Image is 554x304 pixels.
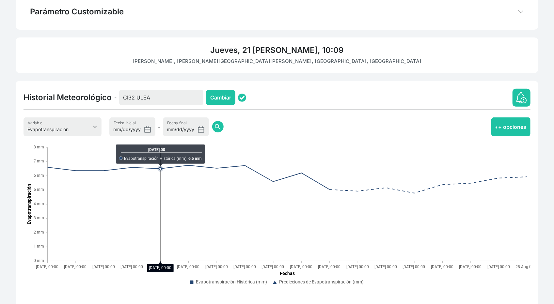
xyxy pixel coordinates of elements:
[431,265,453,269] text: [DATE] 00:00
[158,123,160,131] span: -
[190,279,267,284] g: Evapotranspiración Histórica (mm) series is showing, press enter to hide the Evapotranspiración H...
[374,265,397,269] text: [DATE] 00:00
[233,265,256,269] text: [DATE] 00:00
[487,265,510,269] text: [DATE] 00:00
[34,258,44,263] text: 0 mm
[280,271,295,276] text: Fechas
[206,90,235,105] button: Cambiar
[36,265,58,269] text: [DATE] 00:00
[214,123,222,131] span: search
[290,265,312,269] text: [DATE] 00:00
[48,165,330,189] g: Evapotranspiración Histórica (mm),Line series with 11 data points
[212,121,224,132] button: search
[403,265,425,269] text: [DATE] 00:00
[34,159,44,163] text: 7 mm
[27,184,32,224] text: Evapotranspiración
[24,2,530,22] button: Parámetro Customizable
[34,187,44,192] text: 5 mm
[114,94,117,101] span: -
[64,265,87,269] text: [DATE] 00:00
[24,93,112,102] h4: Historial Meteorológico
[459,265,482,269] text: [DATE] 00:00
[24,144,530,291] ejs-chart: . Syncfusion interactive chart.
[30,7,124,17] h4: Parámetro Customizable
[34,202,44,206] text: 4 mm
[318,265,340,269] text: [DATE] 00:00
[34,244,44,249] text: 1 mm
[24,45,530,55] h4: Jueves, 21 [PERSON_NAME], 10:09
[516,265,535,269] text: 28-Aug 0...
[262,265,284,269] text: [DATE] 00:00
[346,265,369,269] text: [DATE] 00:00
[34,145,44,149] text: 8 mm
[120,265,143,269] text: [DATE] 00:00
[330,177,527,193] g: Predicciones de Evapotranspiración (mm),Line series with 8 data points
[92,265,115,269] text: [DATE] 00:00
[491,117,530,136] button: + opciones
[34,230,44,235] text: 2 mm
[149,265,171,269] text: [DATE] 00:00
[34,216,44,220] text: 3 mm
[34,173,44,178] text: 6 mm
[238,94,246,102] img: status
[119,90,203,105] input: Escriba nombre de estación
[273,279,364,284] g: Predicciones de Evapotranspiración (mm) series is showing, press enter to hide the Predicciones d...
[196,279,267,284] text: Evapotranspiración Histórica (mm)
[205,265,228,269] text: [DATE] 00:00
[24,58,530,65] p: [PERSON_NAME], [PERSON_NAME][GEOGRAPHIC_DATA][PERSON_NAME], [GEOGRAPHIC_DATA], [GEOGRAPHIC_DATA]
[279,279,364,284] text: Predicciones de Evapotranspiración (mm)
[177,265,199,269] text: [DATE] 00:00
